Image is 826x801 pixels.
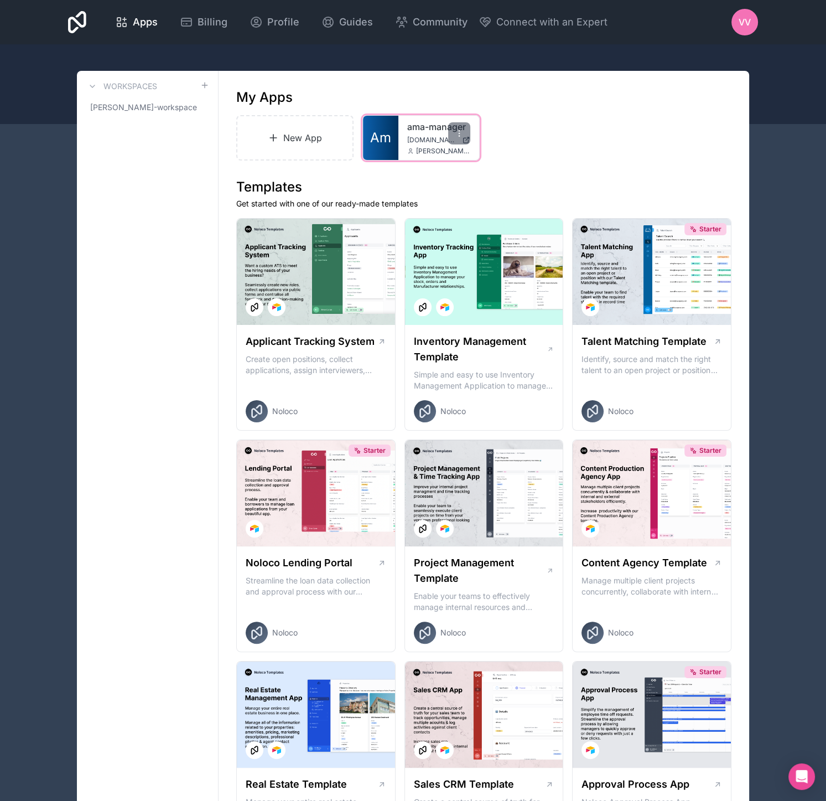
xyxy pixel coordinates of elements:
span: Billing [198,14,227,30]
h1: Inventory Management Template [414,334,547,365]
span: VV [739,15,751,29]
h1: Approval Process App [581,777,689,792]
h1: My Apps [236,89,293,106]
span: Starter [699,668,721,676]
h1: Real Estate Template [246,777,347,792]
h1: Content Agency Template [581,555,707,571]
span: Community [413,14,467,30]
span: Connect with an Expert [496,14,607,30]
p: Enable your teams to effectively manage internal resources and execute client projects on time. [414,591,554,613]
a: Guides [313,10,382,34]
h3: Workspaces [103,81,157,92]
span: Noloco [608,627,633,638]
span: Noloco [440,406,466,417]
img: Airtable Logo [586,303,595,312]
h1: Applicant Tracking System [246,334,375,349]
img: Airtable Logo [440,303,449,312]
p: Get started with one of our ready-made templates [236,198,731,209]
img: Airtable Logo [272,746,281,755]
p: Create open positions, collect applications, assign interviewers, centralise candidate feedback a... [246,354,386,376]
a: Profile [241,10,308,34]
span: Noloco [440,627,466,638]
a: Apps [106,10,167,34]
button: Connect with an Expert [479,14,607,30]
span: Noloco [608,406,633,417]
span: Apps [133,14,158,30]
h1: Templates [236,178,731,196]
a: [DOMAIN_NAME] [407,136,470,144]
h1: Talent Matching Template [581,334,706,349]
span: Profile [267,14,299,30]
div: Open Intercom Messenger [788,763,815,790]
span: Noloco [272,406,298,417]
span: [DOMAIN_NAME] [407,136,458,144]
h1: Noloco Lending Portal [246,555,352,571]
h1: Sales CRM Template [414,777,514,792]
a: New App [236,115,354,161]
img: Airtable Logo [440,524,449,533]
p: Simple and easy to use Inventory Management Application to manage your stock, orders and Manufact... [414,369,554,391]
img: Airtable Logo [586,746,595,755]
img: Airtable Logo [272,303,281,312]
a: Workspaces [86,80,157,93]
img: Airtable Logo [250,524,259,533]
span: Starter [699,225,721,234]
a: Am [363,116,398,160]
a: [PERSON_NAME]-workspace [86,97,209,117]
img: Airtable Logo [586,524,595,533]
p: Manage multiple client projects concurrently, collaborate with internal and external stakeholders... [581,575,722,597]
a: ama-manager [407,120,470,133]
a: Billing [171,10,236,34]
span: [PERSON_NAME][EMAIL_ADDRESS][DOMAIN_NAME] [416,147,470,156]
span: Am [370,129,391,147]
h1: Project Management Template [414,555,546,586]
span: Starter [699,446,721,455]
img: Airtable Logo [440,746,449,755]
span: Guides [339,14,373,30]
p: Identify, source and match the right talent to an open project or position with our Talent Matchi... [581,354,722,376]
p: Streamline the loan data collection and approval process with our Lending Portal template. [246,575,386,597]
a: Community [386,10,476,34]
span: Starter [363,446,386,455]
span: Noloco [272,627,298,638]
span: [PERSON_NAME]-workspace [90,102,197,113]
